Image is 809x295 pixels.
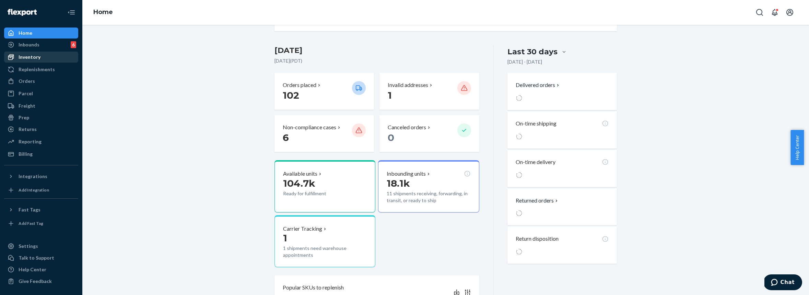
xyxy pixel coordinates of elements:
div: Talk to Support [19,254,54,261]
p: Orders placed [283,81,316,89]
p: Invalid addresses [388,81,428,89]
a: Add Fast Tag [4,218,78,229]
button: Close Navigation [65,6,78,19]
button: Help Center [790,130,804,165]
p: Popular SKUs to replenish [283,284,344,292]
button: Canceled orders 0 [379,115,479,152]
a: Billing [4,149,78,160]
a: Orders [4,76,78,87]
a: Returns [4,124,78,135]
ol: breadcrumbs [88,2,118,22]
p: Non-compliance cases [283,123,336,131]
p: On-time shipping [516,120,556,128]
div: Integrations [19,173,47,180]
a: Inventory [4,52,78,63]
button: Open notifications [768,6,782,19]
p: 11 shipments receiving, forwarding, in transit, or ready to ship [387,190,470,204]
button: Talk to Support [4,252,78,263]
img: Flexport logo [8,9,37,16]
div: Help Center [19,266,46,273]
p: Return disposition [516,235,559,243]
div: Orders [19,78,35,85]
a: Prep [4,112,78,123]
div: Add Fast Tag [19,220,43,226]
button: Delivered orders [516,81,561,89]
div: Home [19,30,32,36]
a: Home [4,28,78,39]
div: Returns [19,126,37,133]
button: Give Feedback [4,276,78,287]
p: Ready for fulfillment [283,190,347,197]
button: Carrier Tracking11 shipments need warehouse appointments [274,215,375,267]
div: 6 [71,41,76,48]
div: Fast Tags [19,206,40,213]
button: Open account menu [783,6,797,19]
div: Last 30 days [507,46,558,57]
a: Replenishments [4,64,78,75]
p: On-time delivery [516,158,555,166]
a: Add Integration [4,185,78,196]
span: 6 [283,132,289,143]
a: Help Center [4,264,78,275]
button: Integrations [4,171,78,182]
button: Fast Tags [4,204,78,215]
p: Inbounding units [387,170,426,178]
div: Parcel [19,90,33,97]
div: Inventory [19,54,40,61]
p: Available units [283,170,317,178]
button: Open Search Box [753,6,766,19]
span: 104.7k [283,177,315,189]
span: 18.1k [387,177,410,189]
p: Carrier Tracking [283,225,322,233]
div: Give Feedback [19,278,52,285]
div: Replenishments [19,66,55,73]
button: Orders placed 102 [274,73,374,110]
div: Settings [19,243,38,250]
span: 1 [388,89,392,101]
a: Settings [4,241,78,252]
h3: [DATE] [274,45,479,56]
span: 102 [283,89,299,101]
button: Invalid addresses 1 [379,73,479,110]
div: Billing [19,151,33,157]
p: Canceled orders [388,123,426,131]
a: Freight [4,100,78,111]
p: 1 shipments need warehouse appointments [283,245,367,259]
p: [DATE] - [DATE] [507,58,542,65]
iframe: Opens a widget where you can chat to one of our agents [764,274,802,292]
a: Reporting [4,136,78,147]
button: Available units104.7kReady for fulfillment [274,160,375,212]
button: Non-compliance cases 6 [274,115,374,152]
span: 1 [283,232,287,244]
div: Inbounds [19,41,39,48]
button: Inbounding units18.1k11 shipments receiving, forwarding, in transit, or ready to ship [378,160,479,212]
p: [DATE] ( PDT ) [274,57,479,64]
div: Prep [19,114,29,121]
div: Freight [19,102,35,109]
div: Add Integration [19,187,49,193]
div: Reporting [19,138,42,145]
button: Returned orders [516,197,559,205]
a: Inbounds6 [4,39,78,50]
a: Home [93,8,113,16]
span: 0 [388,132,394,143]
a: Parcel [4,88,78,99]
